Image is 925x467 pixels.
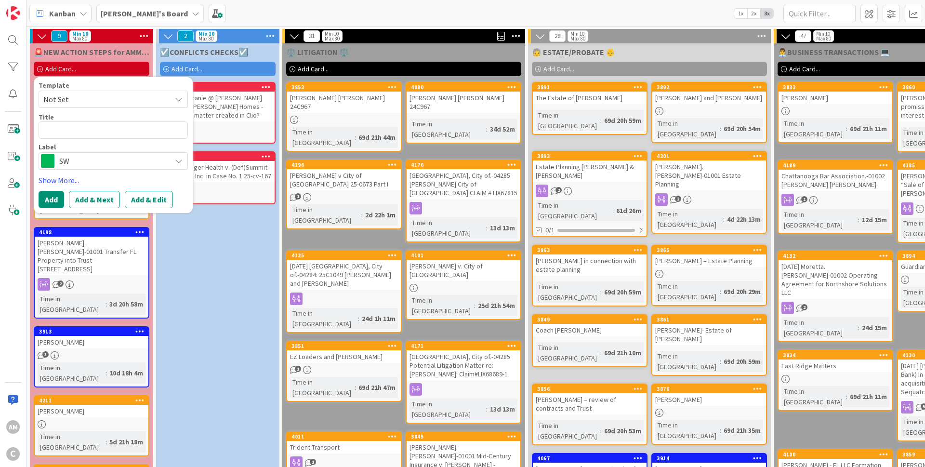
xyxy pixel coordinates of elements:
[488,124,517,134] div: 34d 52m
[657,247,766,254] div: 3865
[6,420,20,434] div: AM
[721,123,763,134] div: 69d 20h 54m
[570,36,585,41] div: Max 80
[291,252,401,259] div: 4125
[160,47,248,57] span: ☑️CONFLICTS CHECKS☑️
[287,160,401,190] div: 4196[PERSON_NAME] v City of [GEOGRAPHIC_DATA] 25-0673 Part I
[858,214,859,225] span: :
[486,124,488,134] span: :
[536,342,600,363] div: Time in [GEOGRAPHIC_DATA]
[720,425,721,436] span: :
[161,83,275,121] div: 4102[DATE] Terranie @ [PERSON_NAME] Adverse: [PERSON_NAME] Homes - Need new matter created in Clio?
[779,351,892,372] div: 3834East Ridge Matters
[38,431,106,453] div: Time in [GEOGRAPHIC_DATA]
[107,299,145,309] div: 3d 20h 58m
[652,254,766,267] div: [PERSON_NAME] – Estate Planning
[779,260,892,299] div: [DATE] Moretta.[PERSON_NAME]-01002 Operating Agreement for Northshore Solutions LLC
[165,153,275,160] div: 4131
[6,447,20,461] div: C
[6,6,20,20] img: Visit kanbanzone.com
[533,454,647,463] div: 4067
[161,161,275,182] div: (Pltf) Erlanger Health v. (Def)Summit Hill Foods, Inc. in Case No. 1:25-cv-167
[779,161,892,191] div: 4189Chattanooga Bar Association.-01002 [PERSON_NAME] [PERSON_NAME]
[287,83,401,113] div: 3853[PERSON_NAME] [PERSON_NAME] 24C967
[287,342,401,363] div: 3851EZ Loaders and [PERSON_NAME]
[486,404,488,414] span: :
[747,9,760,18] span: 2x
[35,327,148,348] div: 3913[PERSON_NAME]
[779,83,892,92] div: 3833
[657,455,766,462] div: 3914
[816,36,831,41] div: Max 80
[34,47,149,57] span: 🚨NEW ACTION STEPS for AMM🚨
[652,152,766,190] div: 4201[PERSON_NAME].[PERSON_NAME]-01001 Estate Planning
[533,246,647,276] div: 3863[PERSON_NAME] in connection with estate planning
[304,30,320,42] span: 31
[779,92,892,104] div: [PERSON_NAME]
[858,322,859,333] span: :
[287,92,401,113] div: [PERSON_NAME] [PERSON_NAME] 24C967
[657,386,766,392] div: 3876
[59,154,166,168] span: SW
[69,191,120,208] button: Add & Next
[35,228,148,237] div: 4198
[39,82,69,89] span: Template
[198,36,213,41] div: Max 80
[652,385,766,406] div: 3876[PERSON_NAME]
[407,92,520,113] div: [PERSON_NAME] [PERSON_NAME] 24C967
[675,196,681,202] span: 2
[555,187,562,193] span: 2
[407,169,520,199] div: [GEOGRAPHIC_DATA], City of.-04285 [PERSON_NAME] City of [GEOGRAPHIC_DATA] CLAIM # LIX67815
[358,313,359,324] span: :
[614,205,644,216] div: 61d 26m
[295,366,301,372] span: 1
[359,313,398,324] div: 24d 1h 11m
[533,315,647,324] div: 3849
[407,160,520,199] div: 4176[GEOGRAPHIC_DATA], City of.-04285 [PERSON_NAME] City of [GEOGRAPHIC_DATA] CLAIM # LIX67815
[39,174,188,186] a: Show More...
[407,83,520,92] div: 4080
[600,426,602,436] span: :
[721,286,763,297] div: 69d 20h 29m
[287,441,401,454] div: Trident Transport
[781,386,846,407] div: Time in [GEOGRAPHIC_DATA]
[537,386,647,392] div: 3856
[795,30,811,42] span: 47
[533,92,647,104] div: The Estate of [PERSON_NAME]
[652,160,766,190] div: [PERSON_NAME].[PERSON_NAME]-01001 Estate Planning
[287,83,401,92] div: 3853
[407,342,520,350] div: 4171
[107,437,145,447] div: 5d 21h 18m
[51,30,67,42] span: 9
[846,391,847,402] span: :
[734,9,747,18] span: 1x
[783,451,892,458] div: 4100
[801,304,807,310] span: 2
[533,324,647,336] div: Coach [PERSON_NAME]
[657,84,766,91] div: 3892
[287,260,401,290] div: [DATE] [GEOGRAPHIC_DATA], City of.-04284: 25C1049 [PERSON_NAME] and [PERSON_NAME]
[760,9,773,18] span: 3x
[652,315,766,324] div: 3861
[779,351,892,360] div: 3834
[600,115,602,126] span: :
[779,252,892,260] div: 4132
[537,316,647,323] div: 3849
[410,295,474,316] div: Time in [GEOGRAPHIC_DATA]
[652,454,766,463] div: 3914
[291,433,401,440] div: 4011
[486,223,488,233] span: :
[161,92,275,121] div: [DATE] Terranie @ [PERSON_NAME] Adverse: [PERSON_NAME] Homes - Need new matter created in Clio?
[39,397,148,404] div: 4211
[545,225,555,235] span: 0/1
[533,385,647,393] div: 3856
[537,247,647,254] div: 3863
[474,300,476,311] span: :
[39,113,54,121] label: Title
[801,196,807,202] span: 1
[49,8,76,19] span: Kanban
[652,83,766,92] div: 3892
[652,385,766,393] div: 3876
[779,252,892,299] div: 4132[DATE] Moretta.[PERSON_NAME]-01002 Operating Agreement for Northshore Solutions LLC
[410,119,486,140] div: Time in [GEOGRAPHIC_DATA]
